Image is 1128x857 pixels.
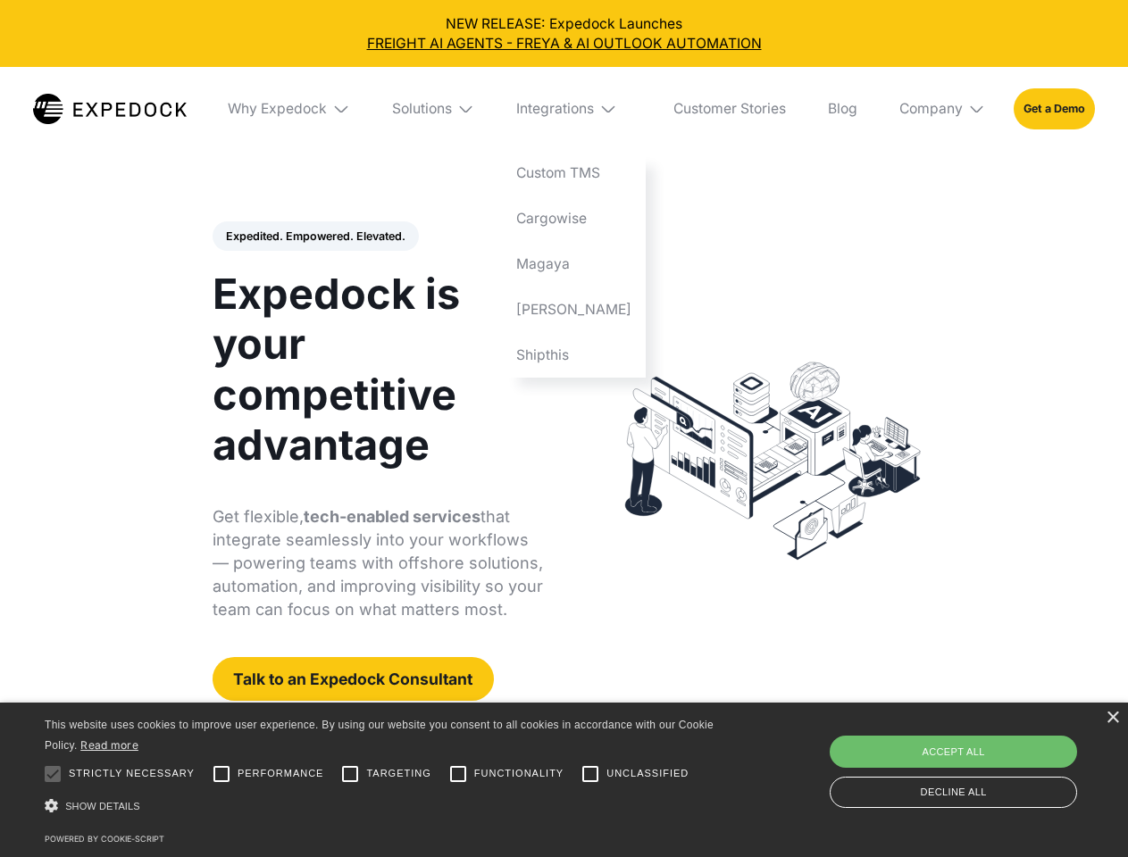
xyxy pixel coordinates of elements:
[45,834,164,844] a: Powered by cookie-script
[366,766,430,781] span: Targeting
[503,287,646,332] a: [PERSON_NAME]
[503,151,646,196] a: Custom TMS
[213,657,494,701] a: Talk to an Expedock Consultant
[378,67,489,151] div: Solutions
[516,100,594,118] div: Integrations
[80,738,138,752] a: Read more
[392,100,452,118] div: Solutions
[503,67,646,151] div: Integrations
[503,241,646,287] a: Magaya
[1014,88,1095,129] a: Get a Demo
[65,801,140,811] span: Show details
[606,766,689,781] span: Unclassified
[14,14,1115,54] div: NEW RELEASE: Expedock Launches
[69,766,195,781] span: Strictly necessary
[474,766,564,781] span: Functionality
[899,100,963,118] div: Company
[213,269,544,470] h1: Expedock is your competitive advantage
[503,332,646,378] a: Shipthis
[814,67,871,151] a: Blog
[503,151,646,378] nav: Integrations
[45,795,720,819] div: Show details
[14,34,1115,54] a: FREIGHT AI AGENTS - FREYA & AI OUTLOOK AUTOMATION
[885,67,999,151] div: Company
[304,507,480,526] strong: tech-enabled services
[659,67,799,151] a: Customer Stories
[214,67,364,151] div: Why Expedock
[238,766,324,781] span: Performance
[213,505,544,621] p: Get flexible, that integrate seamlessly into your workflows — powering teams with offshore soluti...
[45,719,714,752] span: This website uses cookies to improve user experience. By using our website you consent to all coo...
[503,196,646,242] a: Cargowise
[831,664,1128,857] iframe: Chat Widget
[228,100,327,118] div: Why Expedock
